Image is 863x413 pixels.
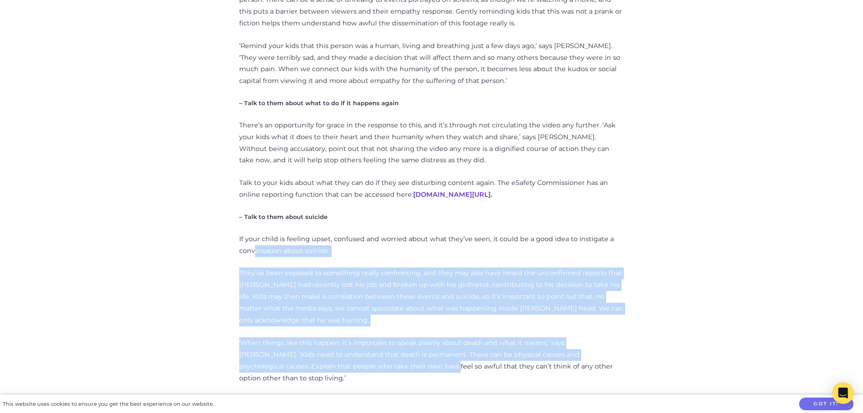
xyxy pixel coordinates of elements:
strong: – Talk to them about what to do if it happens again [239,99,399,107]
p: ‘When things like this happen, it’s important to speak plainly about death and what it means,’ sa... [239,337,624,384]
p: They’ve been exposed to something really confronting, and they may also have heard the unconfirme... [239,267,624,326]
a: [DOMAIN_NAME][URL]. [413,190,492,199]
p: ‘Remind your kids that this person was a human, living and breathing just a few days ago,’ says [... [239,40,624,87]
p: If your child is feeling upset, confused and worried about what they’ve seen, it could be a good ... [239,233,624,257]
button: Got it! [799,398,853,411]
p: Talk to your kids about what they can do if they see disturbing content again. The eSafety Commis... [239,177,624,201]
p: There’s an opportunity for grace in the response to this, and it’s through not circulating the vi... [239,120,624,167]
strong: – Talk to them about suicide [239,213,328,220]
div: Open Intercom Messenger [832,382,854,404]
div: This website uses cookies to ensure you get the best experience on our website. [3,399,214,409]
